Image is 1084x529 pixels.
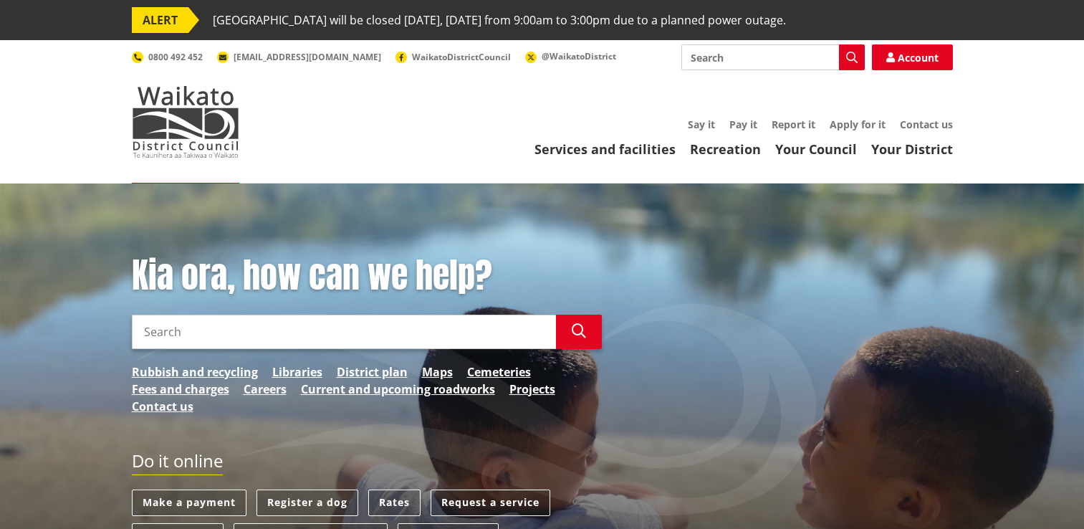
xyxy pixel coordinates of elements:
[467,363,531,381] a: Cemeteries
[772,118,815,131] a: Report it
[132,490,246,516] a: Make a payment
[148,51,203,63] span: 0800 492 452
[688,118,715,131] a: Say it
[422,363,453,381] a: Maps
[775,140,857,158] a: Your Council
[681,44,865,70] input: Search input
[234,51,381,63] span: [EMAIL_ADDRESS][DOMAIN_NAME]
[525,50,616,62] a: @WaikatoDistrict
[217,51,381,63] a: [EMAIL_ADDRESS][DOMAIN_NAME]
[431,490,550,516] a: Request a service
[132,7,188,33] span: ALERT
[368,490,421,516] a: Rates
[509,381,555,398] a: Projects
[395,51,511,63] a: WaikatoDistrictCouncil
[872,44,953,70] a: Account
[900,118,953,131] a: Contact us
[337,363,408,381] a: District plan
[132,86,239,158] img: Waikato District Council - Te Kaunihera aa Takiwaa o Waikato
[729,118,757,131] a: Pay it
[412,51,511,63] span: WaikatoDistrictCouncil
[542,50,616,62] span: @WaikatoDistrict
[301,381,495,398] a: Current and upcoming roadworks
[132,451,223,476] h2: Do it online
[132,315,556,349] input: Search input
[272,363,322,381] a: Libraries
[132,381,229,398] a: Fees and charges
[690,140,761,158] a: Recreation
[534,140,676,158] a: Services and facilities
[244,381,287,398] a: Careers
[213,7,786,33] span: [GEOGRAPHIC_DATA] will be closed [DATE], [DATE] from 9:00am to 3:00pm due to a planned power outage.
[871,140,953,158] a: Your District
[256,490,358,516] a: Register a dog
[132,363,258,381] a: Rubbish and recycling
[830,118,886,131] a: Apply for it
[132,51,203,63] a: 0800 492 452
[132,255,602,297] h1: Kia ora, how can we help?
[132,398,193,415] a: Contact us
